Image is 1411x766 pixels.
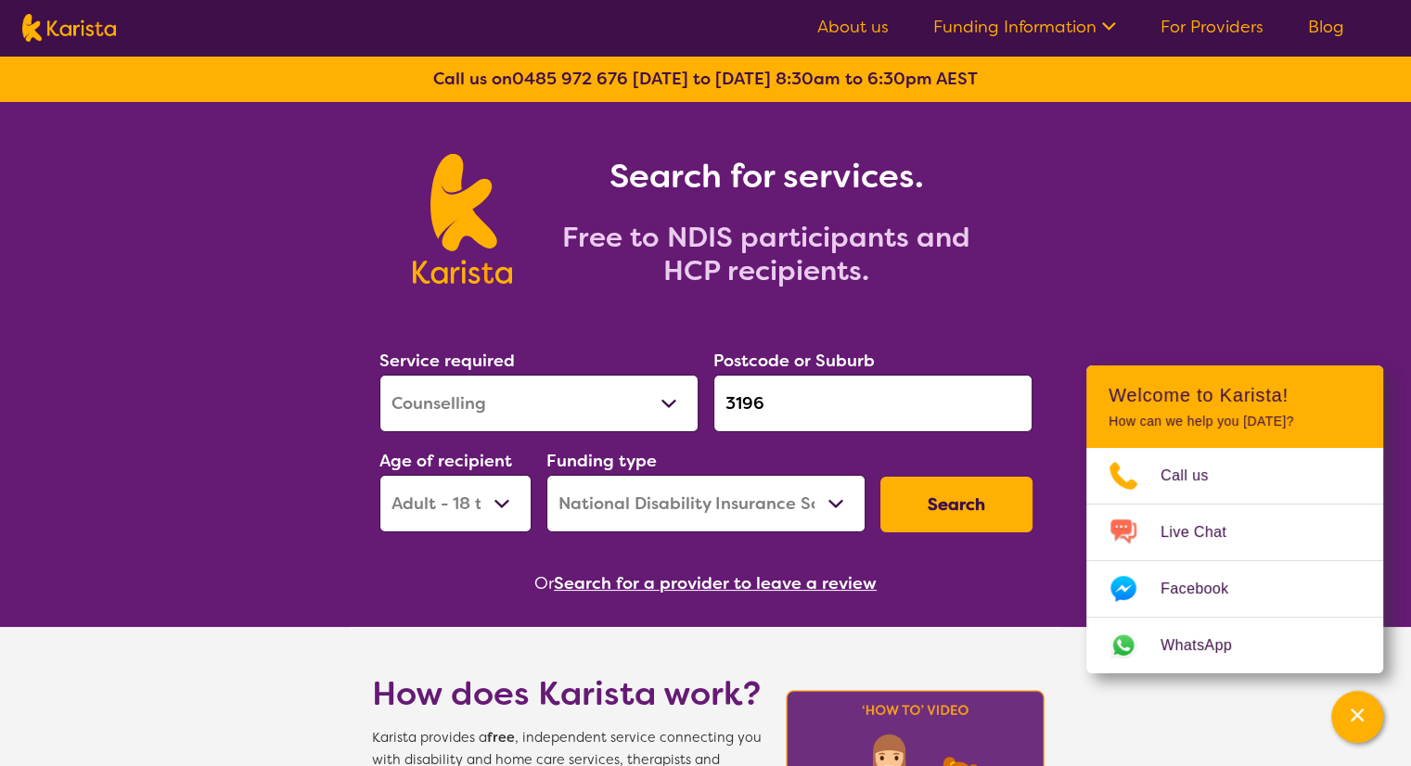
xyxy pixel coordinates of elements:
img: Karista logo [413,154,512,284]
img: Karista logo [22,14,116,42]
span: Facebook [1161,575,1251,603]
h1: How does Karista work? [372,671,762,716]
button: Search [880,477,1033,532]
div: Channel Menu [1086,365,1383,673]
h2: Welcome to Karista! [1109,384,1361,406]
a: Funding Information [933,16,1116,38]
a: 0485 972 676 [512,68,628,90]
label: Age of recipient [379,450,512,472]
a: For Providers [1161,16,1263,38]
span: Or [534,569,554,597]
p: How can we help you [DATE]? [1109,414,1361,429]
label: Service required [379,350,515,372]
input: Type [713,375,1033,432]
span: Live Chat [1161,518,1249,546]
h2: Free to NDIS participants and HCP recipients. [534,221,998,287]
label: Postcode or Suburb [713,350,875,372]
span: WhatsApp [1161,632,1254,659]
a: Blog [1308,16,1344,38]
button: Search for a provider to leave a review [554,569,877,597]
label: Funding type [546,450,657,472]
h1: Search for services. [534,154,998,198]
b: free [487,729,515,747]
a: Web link opens in a new tab. [1086,618,1383,673]
b: Call us on [DATE] to [DATE] 8:30am to 6:30pm AEST [433,68,978,90]
button: Channel Menu [1331,691,1383,743]
a: About us [817,16,889,38]
ul: Choose channel [1086,448,1383,673]
span: Call us [1161,462,1231,490]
